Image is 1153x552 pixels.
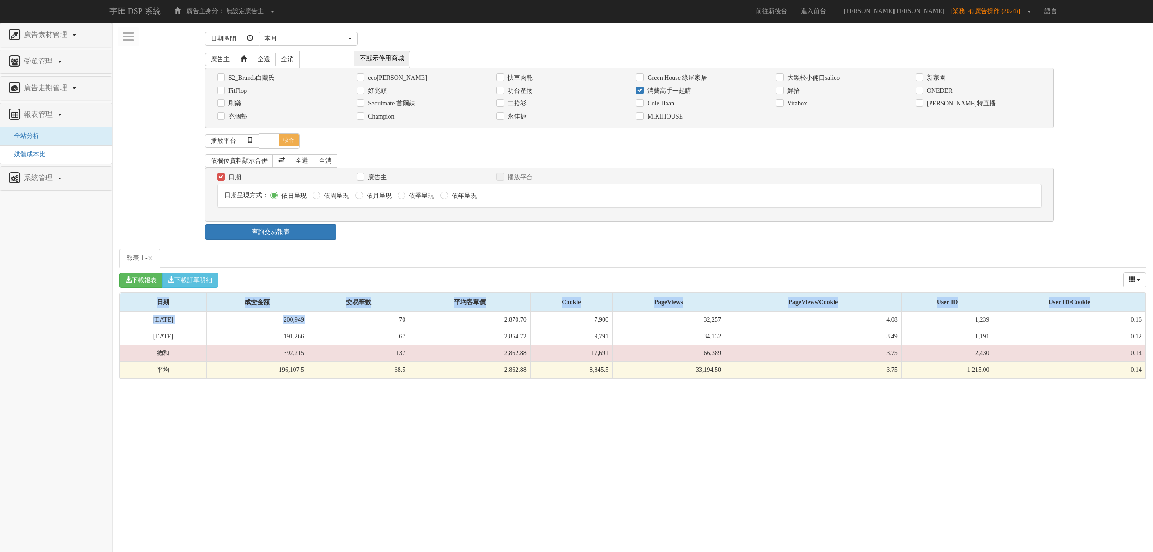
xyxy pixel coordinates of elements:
[308,345,409,361] td: 137
[901,361,993,378] td: 1,215.00
[206,312,308,328] td: 200,949
[290,154,314,168] a: 全選
[226,8,264,14] span: 無設定廣告主
[252,53,276,66] a: 全選
[407,192,434,201] label: 依季呈現
[725,361,901,378] td: 3.75
[120,312,207,328] td: [DATE]
[505,73,533,82] label: 快車肉乾
[785,99,807,108] label: Vitabox
[7,55,105,69] a: 受眾管理
[308,293,409,311] div: 交易筆數
[409,361,531,378] td: 2,862.88
[902,293,993,311] div: User ID
[725,328,901,345] td: 3.49
[226,173,241,182] label: 日期
[950,8,1025,14] span: [業務_有廣告操作 (2024)]
[308,312,409,328] td: 70
[205,224,336,240] a: 查詢交易報表
[612,328,725,345] td: 34,132
[366,112,394,121] label: Champion
[7,81,105,96] a: 廣告走期管理
[531,293,612,311] div: Cookie
[224,192,268,199] span: 日期呈現方式：
[725,345,901,361] td: 3.75
[7,171,105,186] a: 系統管理
[409,328,531,345] td: 2,854.72
[901,312,993,328] td: 1,239
[409,345,531,361] td: 2,862.88
[7,28,105,42] a: 廣告素材管理
[119,273,163,288] button: 下載報表
[186,8,224,14] span: 廣告主身分：
[226,87,247,96] label: FitFlop
[645,112,683,121] label: MIKIHOUSE
[505,99,527,108] label: 二拾衫
[530,361,612,378] td: 8,845.5
[925,87,953,96] label: ONEDER
[7,151,45,158] a: 媒體成本比
[925,99,996,108] label: [PERSON_NAME]特直播
[226,99,241,108] label: 刷樂
[530,328,612,345] td: 9,791
[22,84,72,91] span: 廣告走期管理
[120,328,207,345] td: [DATE]
[279,134,299,146] span: 收合
[322,192,349,201] label: 依周呈現
[206,328,308,345] td: 191,266
[366,99,415,108] label: Seoulmate 首爾妹
[505,173,533,182] label: 播放平台
[207,293,308,311] div: 成交金額
[725,312,901,328] td: 4.08
[993,328,1146,345] td: 0.12
[366,87,387,96] label: 好兆頭
[785,73,840,82] label: 大黑松小倆口salico
[7,132,39,139] a: 全站分析
[308,361,409,378] td: 68.5
[612,361,725,378] td: 33,194.50
[645,73,707,82] label: Green House 綠屋家居
[505,112,527,121] label: 永佳捷
[1123,272,1147,287] button: columns
[22,174,57,182] span: 系統管理
[925,73,946,82] label: 新家園
[645,99,674,108] label: Cole Haan
[449,192,477,201] label: 依年呈現
[366,173,387,182] label: 廣告主
[505,87,533,96] label: 明台產物
[120,293,206,311] div: 日期
[993,361,1146,378] td: 0.14
[275,53,300,66] a: 全消
[364,192,392,201] label: 依月呈現
[119,249,160,268] a: 報表 1 -
[366,73,427,82] label: eco[PERSON_NAME]
[148,254,153,263] button: Close
[308,328,409,345] td: 67
[279,192,307,201] label: 依日呈現
[409,312,531,328] td: 2,870.70
[7,108,105,122] a: 報表管理
[264,34,346,43] div: 本月
[313,154,337,168] a: 全消
[226,112,247,121] label: 充個墊
[530,345,612,361] td: 17,691
[993,293,1145,311] div: User ID/Cookie
[613,293,725,311] div: PageViews
[785,87,800,96] label: 鮮拾
[354,51,409,66] span: 不顯示停用商城
[1123,272,1147,287] div: Columns
[22,57,57,65] span: 受眾管理
[409,293,530,311] div: 平均客單價
[120,361,207,378] td: 平均
[206,345,308,361] td: 392,215
[725,293,901,311] div: PageViews/Cookie
[148,253,153,264] span: ×
[22,31,72,38] span: 廣告素材管理
[612,345,725,361] td: 66,389
[226,73,275,82] label: S2_Brands白蘭氏
[22,110,57,118] span: 報表管理
[840,8,949,14] span: [PERSON_NAME][PERSON_NAME]
[993,345,1146,361] td: 0.14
